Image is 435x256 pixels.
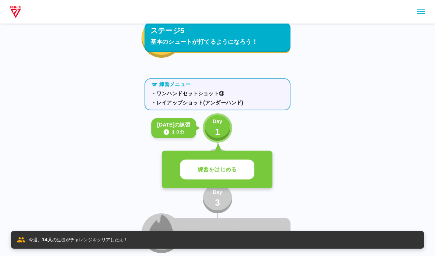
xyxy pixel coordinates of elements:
p: 3本連続でシュートを決めよう！ [184,230,288,237]
button: Day1 [203,113,232,143]
p: 1 [215,125,220,139]
p: 3 [215,196,220,209]
p: 練習メニュー [159,81,191,88]
button: fire_icon [142,18,181,58]
p: ・レイアップショット(アンダーハンド) [151,99,284,107]
button: Day3 [203,184,232,213]
p: Day [213,188,222,196]
img: locked_fire_icon [149,214,174,244]
p: ・ワンハンドセットショット③ [151,90,284,97]
p: １０分 [171,129,184,135]
p: ステージ5 [150,25,184,36]
img: dummy [9,4,22,19]
button: locked_fire_icon [142,213,181,253]
button: sidemenu [415,6,427,18]
span: 14 人 [42,237,52,242]
button: 練習をはじめる [180,160,254,180]
p: 基本のシュートが打てるようになろう！ [150,38,285,46]
p: Day [213,118,222,125]
p: 今週、 の生徒がチャレンジをクリアしたよ！ [29,236,128,243]
p: [DATE]の練習 [157,121,190,129]
p: 練習をはじめる [198,166,237,174]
